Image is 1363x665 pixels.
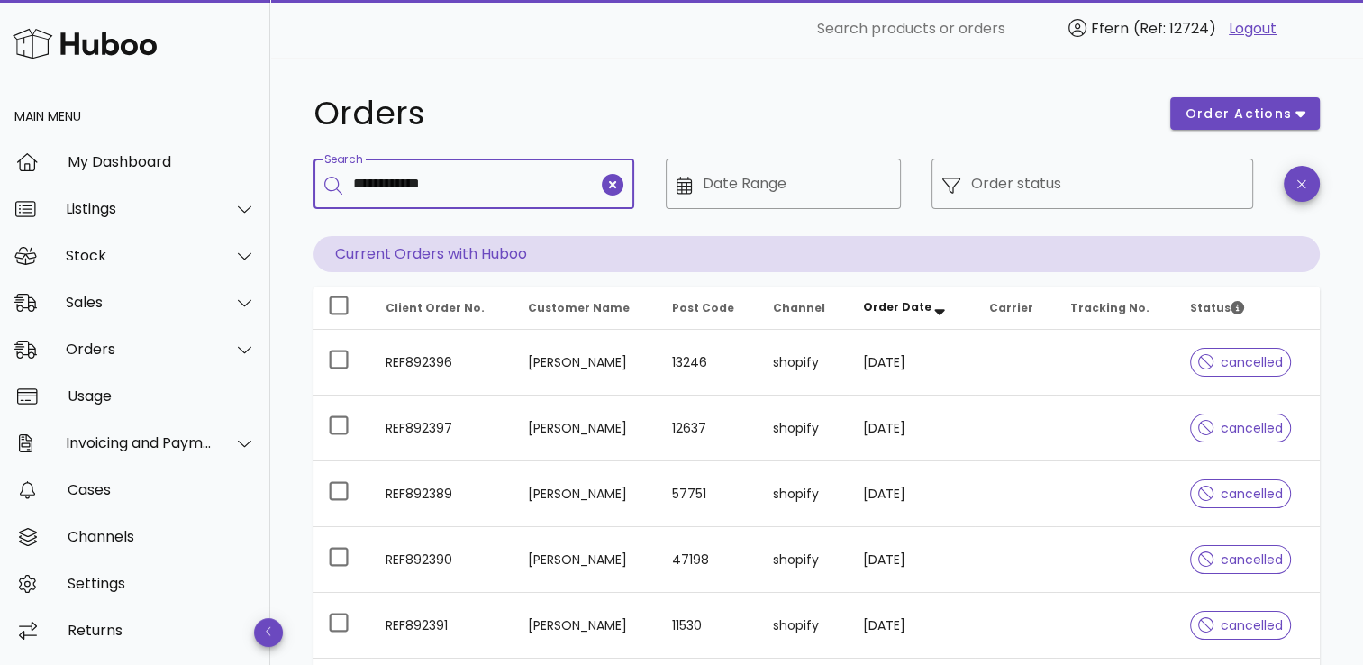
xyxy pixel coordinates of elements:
[1229,18,1277,40] a: Logout
[371,287,513,330] th: Client Order No.
[313,97,1149,130] h1: Orders
[513,396,658,461] td: [PERSON_NAME]
[371,527,513,593] td: REF892390
[1133,18,1216,39] span: (Ref: 12724)
[371,396,513,461] td: REF892397
[759,287,849,330] th: Channel
[66,200,213,217] div: Listings
[672,300,734,315] span: Post Code
[849,396,975,461] td: [DATE]
[1170,97,1320,130] button: order actions
[371,593,513,659] td: REF892391
[68,528,256,545] div: Channels
[658,593,759,659] td: 11530
[68,481,256,498] div: Cases
[313,236,1320,272] p: Current Orders with Huboo
[527,300,629,315] span: Customer Name
[1198,356,1284,369] span: cancelled
[1198,487,1284,500] span: cancelled
[849,527,975,593] td: [DATE]
[1176,287,1320,330] th: Status
[1056,287,1176,330] th: Tracking No.
[849,287,975,330] th: Order Date: Sorted descending. Activate to remove sorting.
[13,24,157,63] img: Huboo Logo
[759,330,849,396] td: shopify
[386,300,485,315] span: Client Order No.
[1190,300,1244,315] span: Status
[513,593,658,659] td: [PERSON_NAME]
[773,300,825,315] span: Channel
[513,287,658,330] th: Customer Name
[68,387,256,405] div: Usage
[371,330,513,396] td: REF892396
[1198,619,1284,632] span: cancelled
[371,461,513,527] td: REF892389
[66,434,213,451] div: Invoicing and Payments
[68,153,256,170] div: My Dashboard
[989,300,1033,315] span: Carrier
[513,461,658,527] td: [PERSON_NAME]
[759,593,849,659] td: shopify
[513,527,658,593] td: [PERSON_NAME]
[759,461,849,527] td: shopify
[1070,300,1149,315] span: Tracking No.
[1091,18,1129,39] span: Ffern
[658,461,759,527] td: 57751
[1185,105,1293,123] span: order actions
[658,396,759,461] td: 12637
[658,287,759,330] th: Post Code
[849,330,975,396] td: [DATE]
[1198,422,1284,434] span: cancelled
[324,153,362,167] label: Search
[658,330,759,396] td: 13246
[66,341,213,358] div: Orders
[68,622,256,639] div: Returns
[513,330,658,396] td: [PERSON_NAME]
[66,294,213,311] div: Sales
[66,247,213,264] div: Stock
[759,527,849,593] td: shopify
[849,461,975,527] td: [DATE]
[658,527,759,593] td: 47198
[975,287,1056,330] th: Carrier
[759,396,849,461] td: shopify
[849,593,975,659] td: [DATE]
[863,299,931,314] span: Order Date
[602,174,623,196] button: clear icon
[68,575,256,592] div: Settings
[1198,553,1284,566] span: cancelled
